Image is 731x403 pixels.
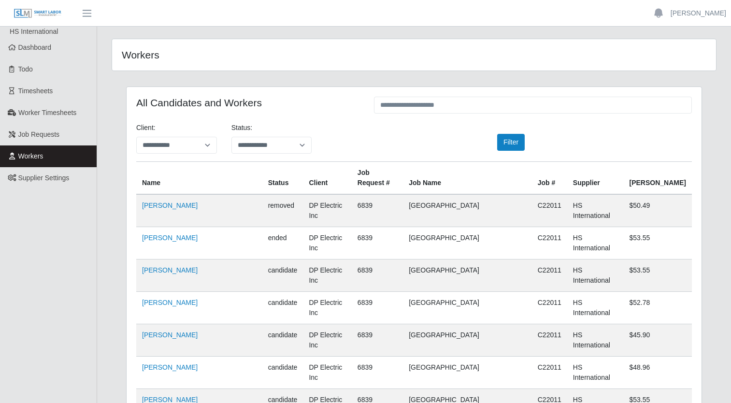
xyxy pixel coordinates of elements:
td: removed [262,194,303,227]
td: ended [262,227,303,259]
a: [PERSON_NAME] [142,331,198,339]
label: Status: [231,123,253,133]
td: 6839 [352,227,403,259]
td: 6839 [352,324,403,357]
td: HS International [567,324,624,357]
td: [GEOGRAPHIC_DATA] [403,292,532,324]
td: HS International [567,259,624,292]
span: HS International [10,28,58,35]
th: [PERSON_NAME] [623,162,692,195]
td: 6839 [352,194,403,227]
td: candidate [262,324,303,357]
td: $52.78 [623,292,692,324]
th: Job Request # [352,162,403,195]
td: DP Electric Inc [303,227,351,259]
a: [PERSON_NAME] [142,299,198,306]
td: $53.55 [623,259,692,292]
td: DP Electric Inc [303,194,351,227]
td: HS International [567,194,624,227]
td: DP Electric Inc [303,292,351,324]
button: Filter [497,134,525,151]
td: HS International [567,292,624,324]
span: Dashboard [18,43,52,51]
td: 6839 [352,357,403,389]
a: [PERSON_NAME] [142,234,198,242]
td: [GEOGRAPHIC_DATA] [403,357,532,389]
span: Todo [18,65,33,73]
td: C22011 [532,227,567,259]
th: Name [136,162,262,195]
span: Supplier Settings [18,174,70,182]
td: 6839 [352,292,403,324]
td: C22011 [532,194,567,227]
td: [GEOGRAPHIC_DATA] [403,259,532,292]
td: $50.49 [623,194,692,227]
a: [PERSON_NAME] [671,8,726,18]
h4: Workers [122,49,357,61]
td: DP Electric Inc [303,324,351,357]
h4: All Candidates and Workers [136,97,359,109]
td: HS International [567,357,624,389]
td: [GEOGRAPHIC_DATA] [403,194,532,227]
span: Timesheets [18,87,53,95]
td: C22011 [532,357,567,389]
span: Workers [18,152,43,160]
th: Job Name [403,162,532,195]
th: Supplier [567,162,624,195]
span: Worker Timesheets [18,109,76,116]
td: $48.96 [623,357,692,389]
td: HS International [567,227,624,259]
td: C22011 [532,259,567,292]
td: C22011 [532,324,567,357]
span: Job Requests [18,130,60,138]
th: Status [262,162,303,195]
th: Client [303,162,351,195]
td: DP Electric Inc [303,259,351,292]
td: C22011 [532,292,567,324]
td: $53.55 [623,227,692,259]
a: [PERSON_NAME] [142,363,198,371]
td: candidate [262,357,303,389]
td: $45.90 [623,324,692,357]
td: candidate [262,259,303,292]
label: Client: [136,123,156,133]
a: [PERSON_NAME] [142,266,198,274]
td: [GEOGRAPHIC_DATA] [403,324,532,357]
td: [GEOGRAPHIC_DATA] [403,227,532,259]
a: [PERSON_NAME] [142,201,198,209]
th: Job # [532,162,567,195]
td: DP Electric Inc [303,357,351,389]
td: candidate [262,292,303,324]
td: 6839 [352,259,403,292]
img: SLM Logo [14,8,62,19]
